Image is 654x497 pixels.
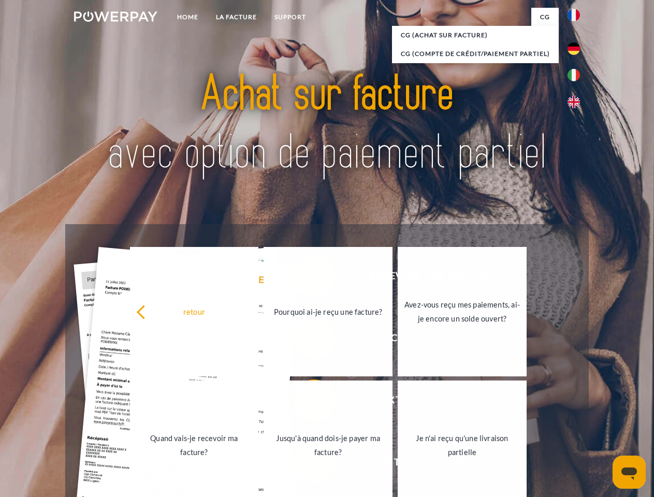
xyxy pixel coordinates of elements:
a: CG [531,8,559,26]
img: title-powerpay_fr.svg [99,50,555,198]
img: fr [568,9,580,21]
a: Home [168,8,207,26]
img: it [568,69,580,81]
div: Pourquoi ai-je reçu une facture? [270,304,386,318]
img: de [568,42,580,55]
a: CG (achat sur facture) [392,26,559,45]
img: en [568,96,580,108]
a: LA FACTURE [207,8,266,26]
div: Avez-vous reçu mes paiements, ai-je encore un solde ouvert? [404,298,520,326]
div: retour [136,304,253,318]
div: Je n'ai reçu qu'une livraison partielle [404,431,520,459]
a: CG (Compte de crédit/paiement partiel) [392,45,559,63]
div: Jusqu'à quand dois-je payer ma facture? [270,431,386,459]
a: Avez-vous reçu mes paiements, ai-je encore un solde ouvert? [398,247,527,376]
img: logo-powerpay-white.svg [74,11,157,22]
a: Support [266,8,315,26]
div: Quand vais-je recevoir ma facture? [136,431,253,459]
iframe: Bouton de lancement de la fenêtre de messagerie [613,456,646,489]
